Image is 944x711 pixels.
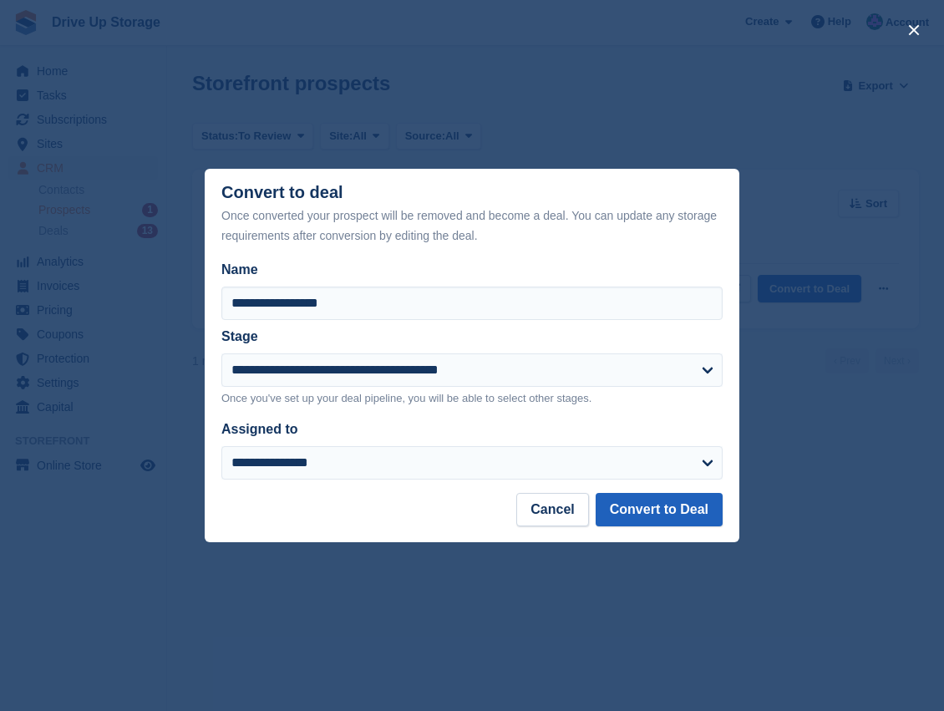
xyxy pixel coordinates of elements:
[221,206,723,246] div: Once converted your prospect will be removed and become a deal. You can update any storage requir...
[596,493,723,526] button: Convert to Deal
[221,329,258,343] label: Stage
[221,260,723,280] label: Name
[901,17,927,43] button: close
[221,390,723,407] p: Once you've set up your deal pipeline, you will be able to select other stages.
[221,422,298,436] label: Assigned to
[221,183,723,246] div: Convert to deal
[516,493,588,526] button: Cancel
